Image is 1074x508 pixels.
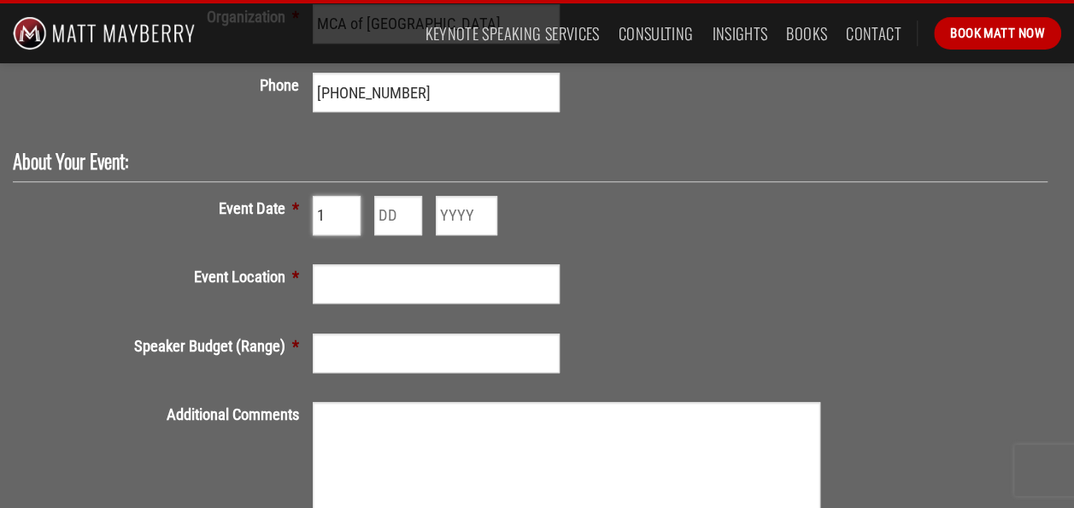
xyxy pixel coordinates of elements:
input: YYYY [436,196,497,235]
label: Event Date [13,196,313,221]
label: Phone [13,73,313,97]
a: Consulting [619,18,694,49]
span: Book Matt Now [950,23,1045,44]
label: Event Location [13,264,313,289]
label: Additional Comments [13,402,313,427]
label: Speaker Budget (Range) [13,334,313,358]
h2: About Your Event: [13,149,1034,174]
a: Books [786,18,827,49]
a: Insights [712,18,767,49]
a: Book Matt Now [934,17,1061,50]
a: Keynote Speaking Services [425,18,599,49]
img: Matt Mayberry [13,3,195,63]
input: DD [374,196,422,235]
input: MM [313,196,361,235]
a: Contact [846,18,901,49]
